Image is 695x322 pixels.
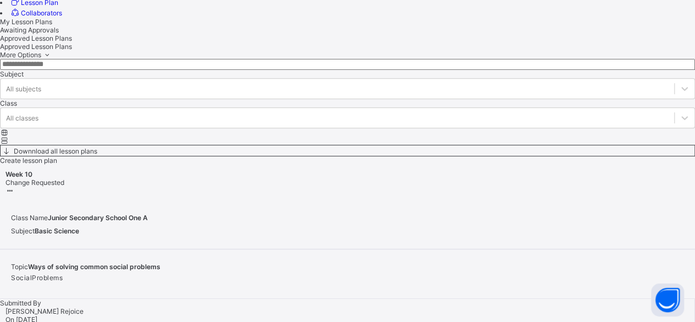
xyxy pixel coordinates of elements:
span: Basic Science [35,227,79,235]
div: All classes [6,113,38,122]
span: Subject [11,227,35,235]
button: Open asap [651,283,684,316]
span: SocialProblems [11,274,63,282]
span: Topic [11,263,28,271]
a: Collaborators [9,9,62,17]
div: All subjects [6,84,41,92]
span: Downnload all lesson plans [12,147,97,155]
span: Collaborators [21,9,62,17]
span: Class Name [11,214,48,222]
span: Ways of solving common social problems [28,263,160,271]
span: [PERSON_NAME] Rejoice [5,307,84,315]
span: Change Requested [5,178,64,187]
span: Week 10 [5,170,32,178]
span: Junior Secondary School One A [48,214,148,222]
